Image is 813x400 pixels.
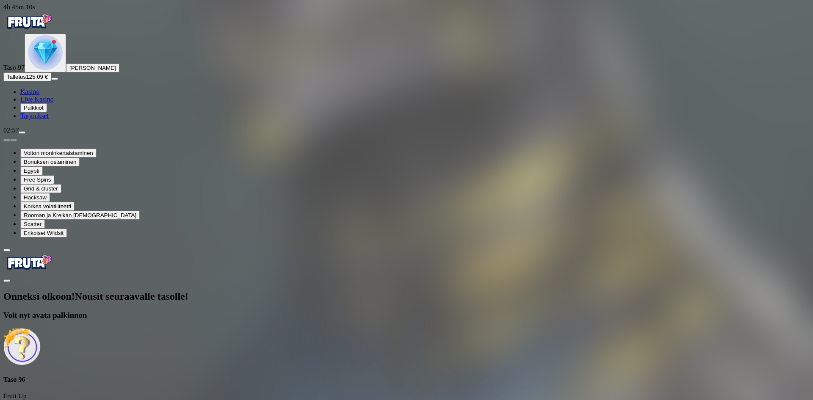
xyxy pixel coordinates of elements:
button: close [3,279,10,282]
span: Bonuksen ostaminen [24,159,76,165]
button: prev slide [3,139,10,141]
span: Rooman ja Kreikan [DEMOGRAPHIC_DATA] [24,212,136,218]
span: Palkkiot [24,105,44,111]
span: Kasino [20,88,39,95]
button: Hacksaw [20,193,50,202]
button: Free Spins [20,175,54,184]
h3: Voit nyt avata palkinnon [3,311,810,320]
a: Fruta [3,26,54,33]
button: menu [19,131,25,134]
button: reward iconPalkkiot [20,103,47,112]
span: Free Spins [24,177,51,183]
button: Grid & cluster [20,184,61,193]
span: Egypti [24,168,39,174]
a: gift-inverted iconTarjoukset [20,112,49,119]
button: Scatter [20,220,45,229]
button: chevron-left icon [3,249,10,251]
button: Korkea volatiliteetti [20,202,75,211]
span: Nousit seuraavalle tasolle! [75,291,188,302]
span: Tarjoukset [20,112,49,119]
a: diamond iconKasino [20,88,39,95]
img: Fruta [3,11,54,32]
img: Fruta [3,252,54,273]
button: Voiton moninkertaistaminen [20,149,97,157]
button: [PERSON_NAME] [66,63,119,72]
span: 125.09 € [26,74,48,80]
button: Rooman ja Kreikan [DEMOGRAPHIC_DATA] [20,211,140,220]
img: Unlock reward icon [3,328,41,365]
button: Bonuksen ostaminen [20,157,80,166]
span: Talletus [7,74,26,80]
span: Grid & cluster [24,185,58,192]
button: Talletusplus icon125.09 € [3,72,51,81]
button: menu [51,77,58,80]
span: [PERSON_NAME] [69,65,116,71]
img: level unlocked [28,35,63,70]
a: Fruta [3,267,54,274]
span: Scatter [24,221,41,227]
button: level unlocked [25,34,66,72]
a: poker-chip iconLive Kasino [20,96,54,103]
span: Hacksaw [24,194,47,201]
span: Voiton moninkertaistaminen [24,150,93,156]
button: Erikoiset Wildsit [20,229,67,237]
span: Erikoiset Wildsit [24,230,64,236]
span: Onneksi olkoon! [3,291,75,302]
button: Egypti [20,166,43,175]
span: user session time [3,3,35,11]
span: 02:57 [3,127,19,134]
span: Taso 97 [3,64,25,71]
nav: Primary [3,11,810,120]
span: Korkea volatiliteetti [24,203,71,210]
button: next slide [10,139,17,141]
h4: Taso 96 [3,376,810,383]
span: Live Kasino [20,96,54,103]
